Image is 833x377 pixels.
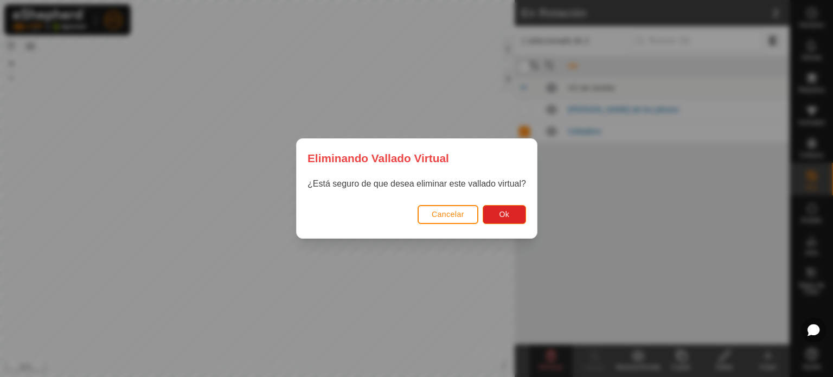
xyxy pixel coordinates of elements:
button: Ok [482,205,526,224]
span: Ok [499,210,509,219]
span: Cancelar [431,210,464,219]
span: Eliminando Vallado Virtual [307,150,449,167]
p: ¿Está seguro de que desea eliminar este vallado virtual? [307,177,526,190]
button: Cancelar [417,205,478,224]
